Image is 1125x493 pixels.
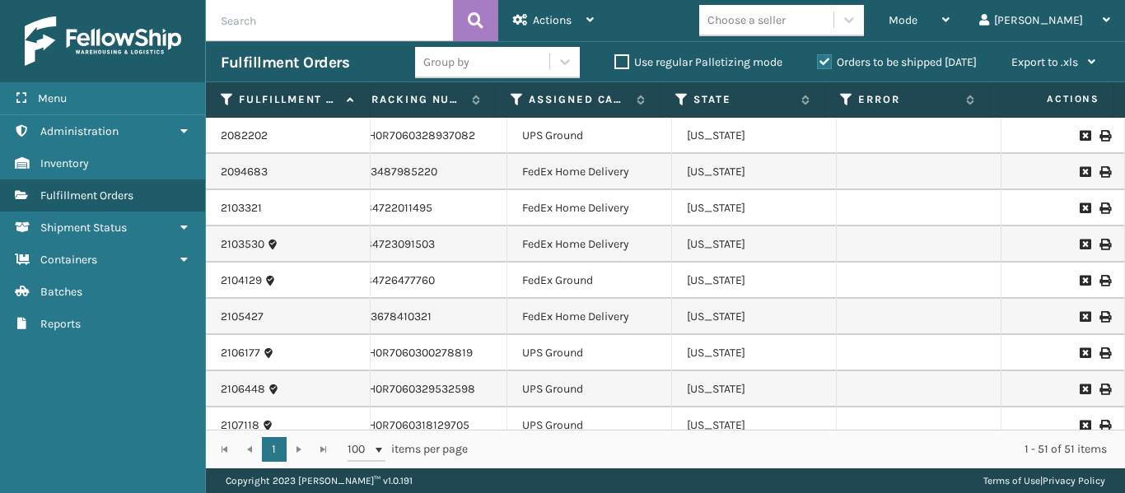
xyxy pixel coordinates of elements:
[507,335,672,371] td: UPS Ground
[1080,275,1090,286] i: Request to Be Cancelled
[672,299,837,335] td: [US_STATE]
[357,128,475,142] a: 1ZH0R7060328937082
[1080,166,1090,178] i: Request to Be Cancelled
[983,468,1105,493] div: |
[221,236,264,253] a: 2103530
[672,154,837,190] td: [US_STATE]
[672,335,837,371] td: [US_STATE]
[614,55,782,69] label: Use regular Palletizing mode
[221,417,259,434] a: 2107118
[25,16,181,66] img: logo
[1099,275,1109,286] i: Print Label
[40,188,133,202] span: Fulfillment Orders
[507,190,672,226] td: FedEx Home Delivery
[1099,420,1109,431] i: Print Label
[226,468,413,493] p: Copyright 2023 [PERSON_NAME]™ v 1.0.191
[693,92,793,107] label: State
[357,165,437,179] a: 393487985220
[672,371,837,407] td: [US_STATE]
[672,407,837,444] td: [US_STATE]
[221,128,268,144] a: 2082202
[858,92,958,107] label: Error
[1080,239,1090,250] i: Request to Be Cancelled
[221,272,262,289] a: 2104129
[221,200,262,216] a: 2103321
[1099,130,1109,142] i: Print Label
[40,156,89,170] span: Inventory
[507,407,672,444] td: UPS Ground
[1043,475,1105,486] a: Privacy Policy
[38,91,67,105] span: Menu
[672,263,837,299] td: [US_STATE]
[40,221,127,235] span: Shipment Status
[357,382,475,396] a: 1ZH0R7060329532598
[357,418,469,432] a: 1ZH0R7060318129705
[507,118,672,154] td: UPS Ground
[1080,347,1090,359] i: Request to Be Cancelled
[817,55,977,69] label: Orders to be shipped [DATE]
[533,13,572,27] span: Actions
[221,381,265,398] a: 2106448
[40,317,81,331] span: Reports
[507,371,672,407] td: UPS Ground
[1099,202,1109,214] i: Print Label
[423,53,469,71] div: Group by
[1080,384,1090,395] i: Request to Be Cancelled
[40,285,82,299] span: Batches
[357,273,435,287] a: 884726477760
[672,118,837,154] td: [US_STATE]
[262,437,287,462] a: 1
[348,441,372,458] span: 100
[507,154,672,190] td: FedEx Home Delivery
[889,13,917,27] span: Mode
[672,190,837,226] td: [US_STATE]
[1080,311,1090,323] i: Request to Be Cancelled
[672,226,837,263] td: [US_STATE]
[40,124,119,138] span: Administration
[357,201,432,215] a: 884722011495
[507,226,672,263] td: FedEx Home Delivery
[40,253,97,267] span: Containers
[221,345,260,361] a: 2106177
[239,92,338,107] label: Fulfillment Order Id
[348,437,468,462] span: items per page
[507,263,672,299] td: FedEx Ground
[364,92,464,107] label: Tracking Number
[1011,55,1078,69] span: Export to .xls
[1099,311,1109,323] i: Print Label
[1099,347,1109,359] i: Print Label
[221,53,349,72] h3: Fulfillment Orders
[1080,202,1090,214] i: Request to Be Cancelled
[707,12,786,29] div: Choose a seller
[357,346,473,360] a: 1ZH0R7060300278819
[529,92,628,107] label: Assigned Carrier Service
[1099,166,1109,178] i: Print Label
[1099,239,1109,250] i: Print Label
[221,309,264,325] a: 2105427
[357,237,435,251] a: 884723091503
[983,475,1040,486] a: Terms of Use
[1080,420,1090,431] i: Request to Be Cancelled
[1099,384,1109,395] i: Print Label
[491,441,1107,458] div: 1 - 51 of 51 items
[221,164,268,180] a: 2094683
[357,309,432,323] a: 393678410321
[1080,130,1090,142] i: Request to Be Cancelled
[995,86,1109,113] span: Actions
[507,299,672,335] td: FedEx Home Delivery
